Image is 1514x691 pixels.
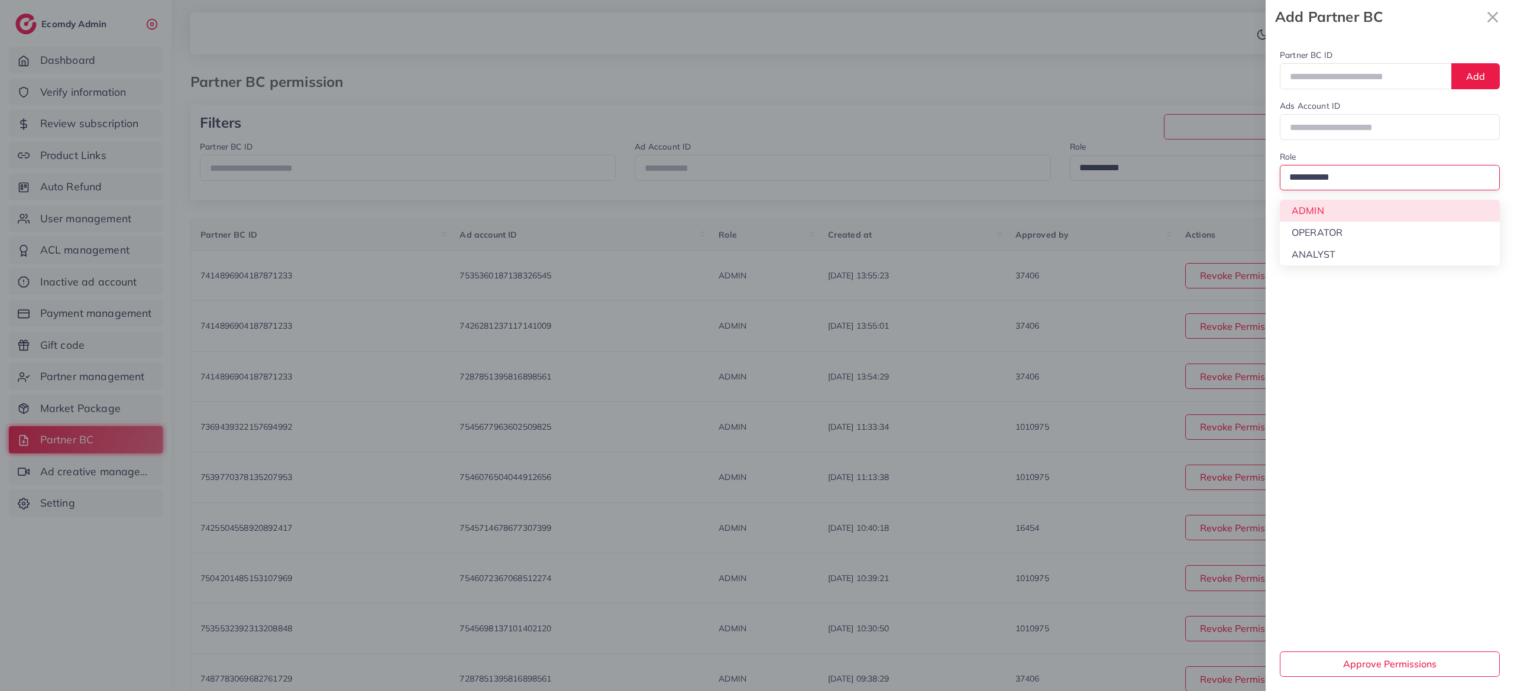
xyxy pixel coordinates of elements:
label: Ads Account ID [1280,100,1340,112]
button: Close [1481,5,1505,29]
button: Add [1451,63,1500,89]
span: Approve Permissions [1343,658,1437,670]
label: Partner BC ID [1280,49,1332,61]
li: ADMIN [1280,200,1500,222]
input: Search for option [1285,168,1484,187]
strong: Add Partner BC [1275,7,1481,27]
li: ANALYST [1280,244,1500,265]
li: OPERATOR [1280,222,1500,244]
button: Approve Permissions [1280,651,1500,677]
svg: x [1481,5,1505,29]
label: Role [1280,151,1296,163]
div: Search for option [1280,165,1500,190]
